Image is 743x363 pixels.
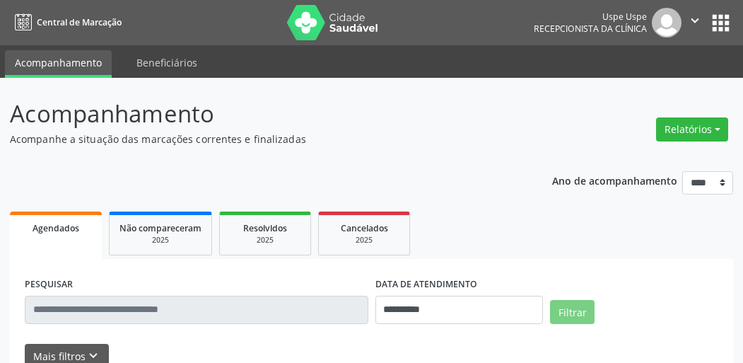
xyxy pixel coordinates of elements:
[708,11,733,35] button: apps
[10,96,516,132] p: Acompanhamento
[33,222,79,234] span: Agendados
[534,11,647,23] div: Uspe Uspe
[243,222,287,234] span: Resolvidos
[5,50,112,78] a: Acompanhamento
[25,274,73,296] label: PESQUISAR
[534,23,647,35] span: Recepcionista da clínica
[10,11,122,34] a: Central de Marcação
[550,300,595,324] button: Filtrar
[375,274,477,296] label: DATA DE ATENDIMENTO
[119,222,201,234] span: Não compareceram
[230,235,300,246] div: 2025
[652,8,681,38] img: img
[37,16,122,28] span: Central de Marcação
[687,13,703,28] i: 
[127,50,207,75] a: Beneficiários
[119,235,201,246] div: 2025
[10,132,516,146] p: Acompanhe a situação das marcações correntes e finalizadas
[656,117,728,142] button: Relatórios
[552,171,677,189] p: Ano de acompanhamento
[329,235,399,246] div: 2025
[681,8,708,38] button: 
[341,222,388,234] span: Cancelados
